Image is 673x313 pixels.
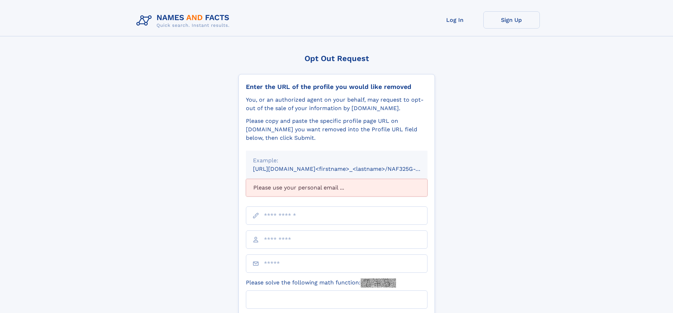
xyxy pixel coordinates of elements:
img: Logo Names and Facts [134,11,235,30]
label: Please solve the following math function: [246,278,396,288]
div: You, or an authorized agent on your behalf, may request to opt-out of the sale of your informatio... [246,96,427,113]
div: Please copy and paste the specific profile page URL on [DOMAIN_NAME] you want removed into the Pr... [246,117,427,142]
a: Sign Up [483,11,540,29]
small: [URL][DOMAIN_NAME]<firstname>_<lastname>/NAF325G-xxxxxxxx [253,165,441,172]
div: Enter the URL of the profile you would like removed [246,83,427,91]
a: Log In [427,11,483,29]
div: Please use your personal email ... [246,179,427,197]
div: Opt Out Request [238,54,435,63]
div: Example: [253,156,420,165]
